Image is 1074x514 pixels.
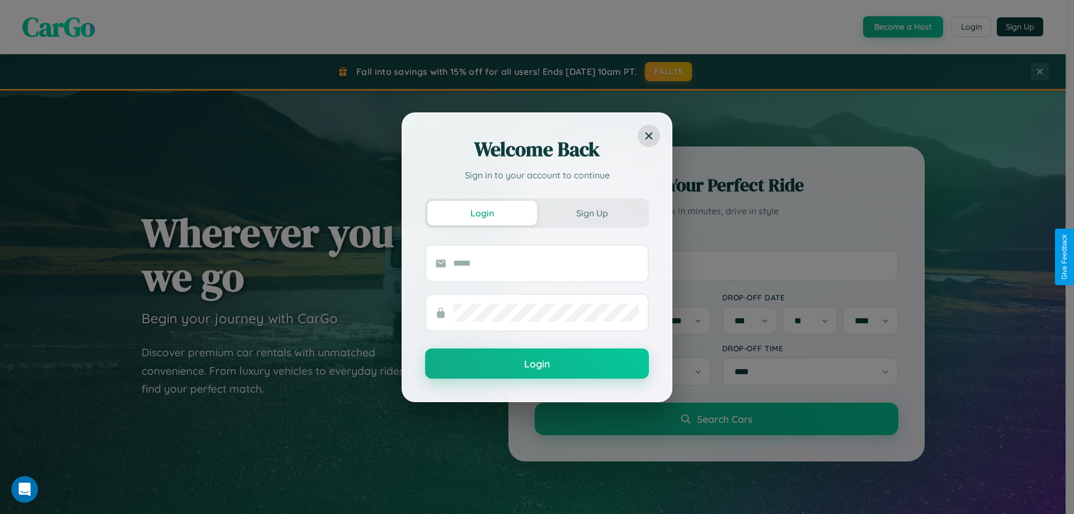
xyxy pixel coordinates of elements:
[1061,234,1068,280] div: Give Feedback
[11,476,38,503] iframe: Intercom live chat
[425,348,649,379] button: Login
[425,136,649,163] h2: Welcome Back
[537,201,647,225] button: Sign Up
[425,168,649,182] p: Sign in to your account to continue
[427,201,537,225] button: Login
